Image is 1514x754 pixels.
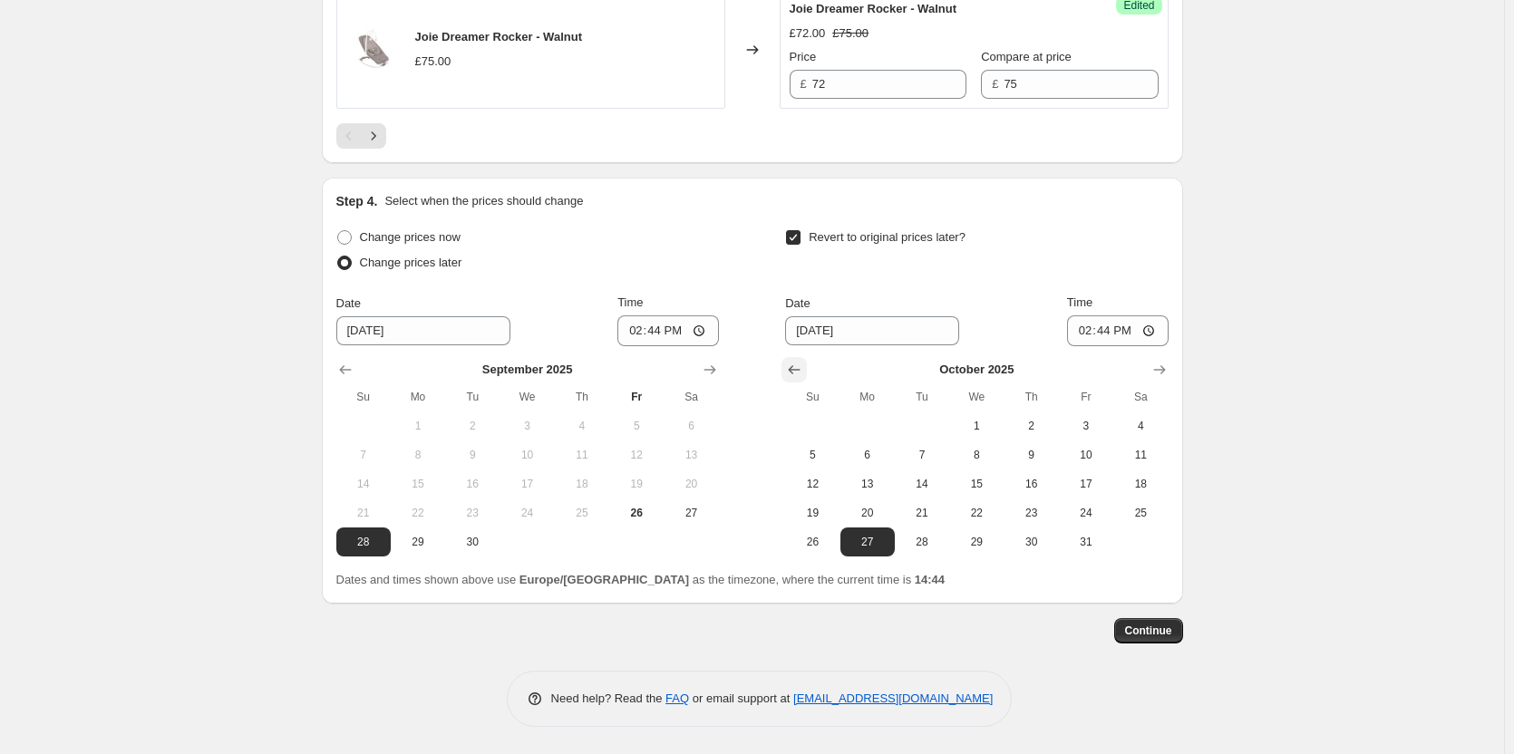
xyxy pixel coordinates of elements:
[902,390,942,404] span: Tu
[391,498,445,527] button: Monday September 22 2025
[1125,623,1172,638] span: Continue
[790,50,817,63] span: Price
[1004,382,1058,411] th: Thursday
[415,53,451,71] div: £75.00
[555,440,609,469] button: Thursday September 11 2025
[1066,390,1106,404] span: Fr
[452,477,492,491] span: 16
[361,123,386,149] button: Next
[664,382,718,411] th: Saturday
[1113,411,1168,440] button: Saturday October 4 2025
[391,382,445,411] th: Monday
[902,506,942,520] span: 21
[616,448,656,462] span: 12
[790,2,956,15] span: Joie Dreamer Rocker - Walnut
[664,411,718,440] button: Saturday September 6 2025
[902,535,942,549] span: 28
[785,440,839,469] button: Sunday October 5 2025
[336,316,510,345] input: 9/26/2025
[671,390,711,404] span: Sa
[507,390,547,404] span: We
[1114,618,1183,643] button: Continue
[785,296,810,310] span: Date
[1121,477,1160,491] span: 18
[785,527,839,556] button: Sunday October 26 2025
[500,382,554,411] th: Wednesday
[562,477,602,491] span: 18
[848,477,888,491] span: 13
[848,390,888,404] span: Mo
[1059,411,1113,440] button: Friday October 3 2025
[781,357,807,382] button: Show previous month, September 2025
[616,477,656,491] span: 19
[949,440,1004,469] button: Wednesday October 8 2025
[445,440,500,469] button: Tuesday September 9 2025
[562,390,602,404] span: Th
[792,477,832,491] span: 12
[336,498,391,527] button: Sunday September 21 2025
[840,527,895,556] button: Monday October 27 2025
[1004,527,1058,556] button: Thursday October 30 2025
[555,469,609,498] button: Thursday September 18 2025
[697,357,723,382] button: Show next month, October 2025
[902,477,942,491] span: 14
[1121,506,1160,520] span: 25
[555,498,609,527] button: Thursday September 25 2025
[519,573,689,586] b: Europe/[GEOGRAPHIC_DATA]
[1066,477,1106,491] span: 17
[1004,498,1058,527] button: Thursday October 23 2025
[1067,295,1092,309] span: Time
[360,230,461,244] span: Change prices now
[452,390,492,404] span: Tu
[609,498,664,527] button: Today Friday September 26 2025
[336,527,391,556] button: Sunday September 28 2025
[848,448,888,462] span: 6
[840,498,895,527] button: Monday October 20 2025
[507,477,547,491] span: 17
[344,448,383,462] span: 7
[956,535,996,549] span: 29
[1011,448,1051,462] span: 9
[1147,357,1172,382] button: Show next month, November 2025
[1059,440,1113,469] button: Friday October 10 2025
[445,382,500,411] th: Tuesday
[336,440,391,469] button: Sunday September 7 2025
[452,535,492,549] span: 30
[902,448,942,462] span: 7
[792,535,832,549] span: 26
[1121,448,1160,462] span: 11
[445,411,500,440] button: Tuesday September 2 2025
[344,506,383,520] span: 21
[832,24,869,43] strike: £75.00
[792,448,832,462] span: 5
[562,419,602,433] span: 4
[1004,469,1058,498] button: Thursday October 16 2025
[1011,419,1051,433] span: 2
[500,498,554,527] button: Wednesday September 24 2025
[848,535,888,549] span: 27
[1067,315,1169,346] input: 12:00
[671,506,711,520] span: 27
[895,382,949,411] th: Tuesday
[785,469,839,498] button: Sunday October 12 2025
[785,316,959,345] input: 9/26/2025
[1121,390,1160,404] span: Sa
[452,448,492,462] span: 9
[445,469,500,498] button: Tuesday September 16 2025
[895,440,949,469] button: Tuesday October 7 2025
[1011,506,1051,520] span: 23
[689,691,793,705] span: or email support at
[616,390,656,404] span: Fr
[398,477,438,491] span: 15
[384,192,583,210] p: Select when the prices should change
[336,296,361,310] span: Date
[500,440,554,469] button: Wednesday September 10 2025
[1066,535,1106,549] span: 31
[1011,477,1051,491] span: 16
[792,506,832,520] span: 19
[785,498,839,527] button: Sunday October 19 2025
[793,691,993,705] a: [EMAIL_ADDRESS][DOMAIN_NAME]
[609,469,664,498] button: Friday September 19 2025
[848,506,888,520] span: 20
[452,419,492,433] span: 2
